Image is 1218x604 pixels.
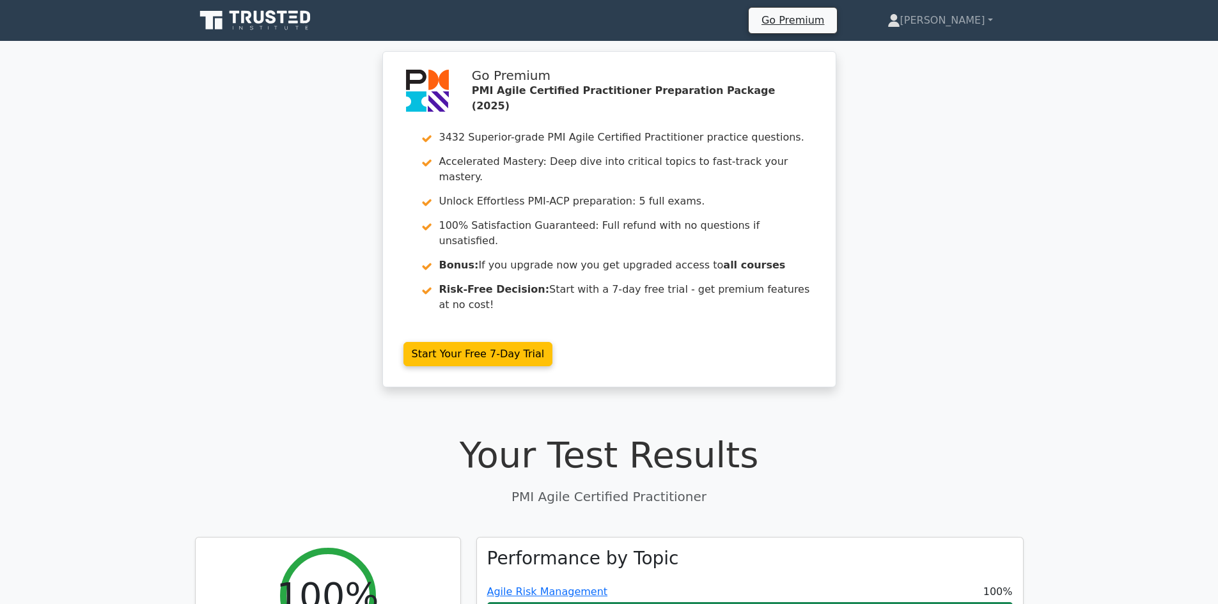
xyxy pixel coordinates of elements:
h1: Your Test Results [195,433,1024,476]
span: 100% [983,584,1013,600]
a: [PERSON_NAME] [857,8,1024,33]
a: Agile Risk Management [487,585,608,598]
a: Start Your Free 7-Day Trial [403,342,553,366]
a: Go Premium [754,12,832,29]
p: PMI Agile Certified Practitioner [195,487,1024,506]
h3: Performance by Topic [487,548,679,569]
